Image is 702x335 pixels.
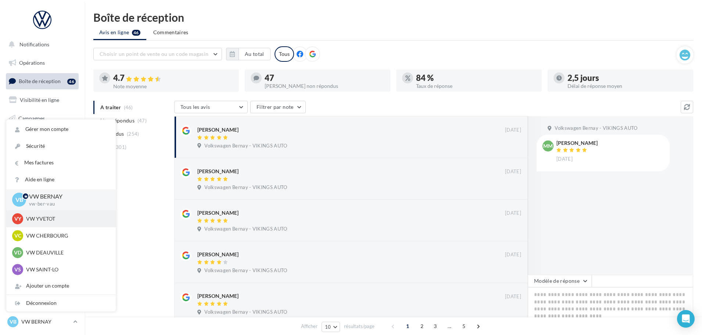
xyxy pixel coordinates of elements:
div: Délai de réponse moyen [567,83,687,89]
span: 5 [458,320,470,332]
button: Tous les avis [174,101,248,113]
span: Afficher [301,323,318,330]
div: 4.7 [113,74,233,82]
p: vw-ber-vau [29,201,104,207]
a: Campagnes [4,111,80,126]
div: Boîte de réception [93,12,693,23]
div: [PERSON_NAME] [556,140,598,146]
button: Modèle de réponse [528,275,592,287]
a: Opérations [4,55,80,71]
div: [PERSON_NAME] [197,209,239,217]
span: VB [10,318,17,325]
span: ... [444,320,455,332]
span: Tous les avis [180,104,210,110]
span: (301) [114,144,127,150]
div: Ajouter un compte [6,278,116,294]
button: Filtrer par note [250,101,306,113]
div: [PERSON_NAME] [197,251,239,258]
span: (47) [137,118,147,124]
span: 2 [416,320,428,332]
a: Gérer mon compte [6,121,116,138]
span: 1 [402,320,413,332]
span: VD [14,249,21,256]
span: VB [15,196,23,204]
span: [DATE] [505,210,521,217]
a: Aide en ligne [6,171,116,188]
div: [PERSON_NAME] non répondus [265,83,384,89]
span: Campagnes [18,115,45,121]
span: Volkswagen Bernay - VIKINGS AUTO [555,125,637,132]
a: Médiathèque [4,147,80,163]
button: Choisir un point de vente ou un code magasin [93,48,222,60]
a: VB VW BERNAY [6,315,79,329]
span: 3 [429,320,441,332]
div: 47 [265,74,384,82]
span: VC [14,232,21,239]
span: résultats/page [344,323,375,330]
p: VW BERNAY [29,192,104,201]
a: Calendrier [4,165,80,181]
span: Boîte de réception [19,78,61,84]
div: Note moyenne [113,84,233,89]
div: [PERSON_NAME] [197,292,239,300]
span: Volkswagen Bernay - VIKINGS AUTO [204,143,287,149]
span: [DATE] [505,168,521,175]
span: Volkswagen Bernay - VIKINGS AUTO [204,226,287,232]
button: 10 [322,322,340,332]
span: [DATE] [505,127,521,133]
span: Choisir un point de vente ou un code magasin [100,51,208,57]
div: Open Intercom Messenger [677,310,695,328]
div: 84 % [416,74,536,82]
a: PLV et print personnalisable [4,183,80,205]
span: VY [14,215,21,222]
span: [DATE] [556,156,573,163]
span: Commentaires [153,29,189,36]
span: [DATE] [505,293,521,300]
div: 46 [67,79,76,85]
button: Au total [226,48,271,60]
button: Au total [239,48,271,60]
span: Opérations [19,60,45,66]
p: VW SAINT-LO [26,266,107,273]
span: [DATE] [505,252,521,258]
p: VW BERNAY [21,318,70,325]
span: (254) [127,131,139,137]
span: Volkswagen Bernay - VIKINGS AUTO [204,267,287,274]
a: Contacts [4,129,80,144]
a: Sécurité [6,138,116,154]
a: Boîte de réception46 [4,73,80,89]
span: MM [543,142,553,150]
p: VW DEAUVILLE [26,249,107,256]
span: 10 [325,324,331,330]
span: Volkswagen Bernay - VIKINGS AUTO [204,184,287,191]
button: Notifications [4,37,77,52]
div: Taux de réponse [416,83,536,89]
div: Déconnexion [6,295,116,311]
a: Mes factures [6,154,116,171]
div: 2,5 jours [567,74,687,82]
span: Non répondus [100,117,135,124]
span: Volkswagen Bernay - VIKINGS AUTO [204,309,287,316]
a: Visibilité en ligne [4,92,80,108]
div: [PERSON_NAME] [197,168,239,175]
span: Visibilité en ligne [20,97,59,103]
div: Tous [275,46,294,62]
div: [PERSON_NAME] [197,126,239,133]
p: VW YVETOT [26,215,107,222]
span: VS [14,266,21,273]
span: Notifications [19,41,49,47]
a: Campagnes DataOnDemand [4,208,80,230]
p: VW CHERBOURG [26,232,107,239]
